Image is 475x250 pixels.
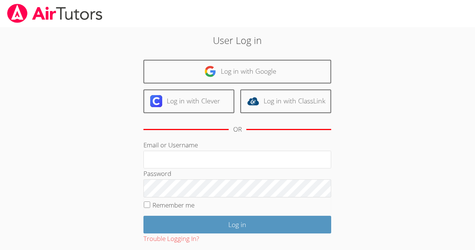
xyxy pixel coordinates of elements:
label: Remember me [152,201,195,209]
img: google-logo-50288ca7cdecda66e5e0955fdab243c47b7ad437acaf1139b6f446037453330a.svg [204,65,216,77]
a: Log in with Google [143,60,331,83]
div: OR [233,124,242,135]
a: Log in with ClassLink [240,89,331,113]
h2: User Log in [109,33,366,47]
input: Log in [143,216,331,233]
label: Email or Username [143,141,198,149]
label: Password [143,169,171,178]
a: Log in with Clever [143,89,234,113]
button: Trouble Logging In? [143,233,199,244]
img: clever-logo-6eab21bc6e7a338710f1a6ff85c0baf02591cd810cc4098c63d3a4b26e2feb20.svg [150,95,162,107]
img: airtutors_banner-c4298cdbf04f3fff15de1276eac7730deb9818008684d7c2e4769d2f7ddbe033.png [6,4,103,23]
img: classlink-logo-d6bb404cc1216ec64c9a2012d9dc4662098be43eaf13dc465df04b49fa7ab582.svg [247,95,259,107]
